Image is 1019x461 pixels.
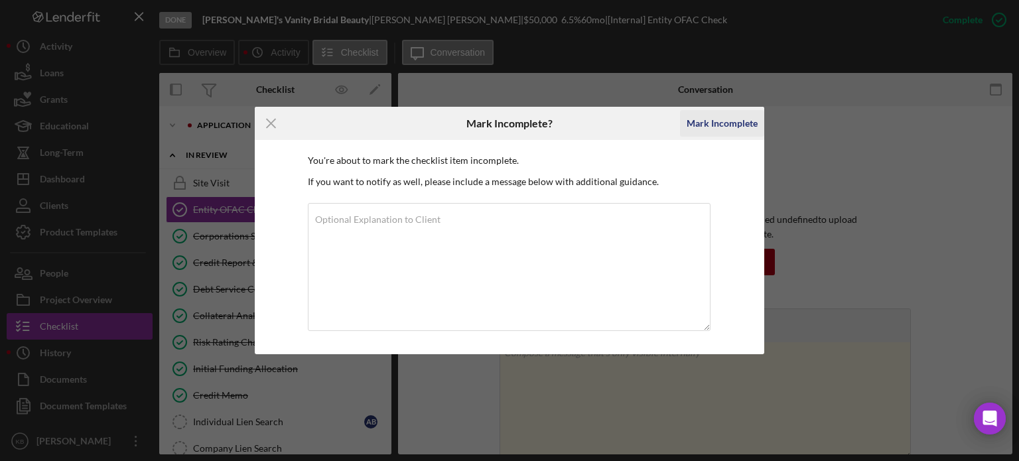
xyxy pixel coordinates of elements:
div: Open Intercom Messenger [974,403,1006,434]
label: Optional Explanation to Client [315,214,441,225]
p: If you want to notify as well, please include a message below with additional guidance. [308,174,711,189]
button: Mark Incomplete [680,110,764,137]
p: You're about to mark the checklist item incomplete. [308,153,711,168]
h6: Mark Incomplete? [466,117,553,129]
div: Mark Incomplete [687,110,758,137]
